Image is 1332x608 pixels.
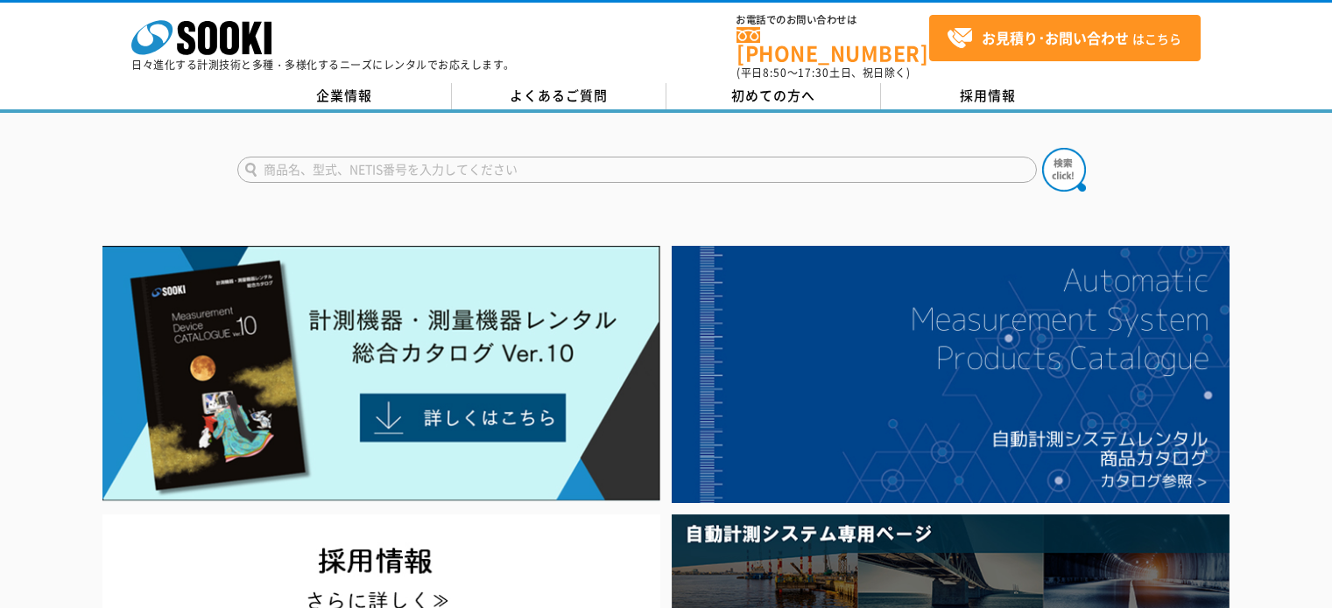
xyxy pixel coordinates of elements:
[881,83,1096,109] a: 採用情報
[672,246,1230,503] img: 自動計測システムカタログ
[666,83,881,109] a: 初めての方へ
[736,27,929,63] a: [PHONE_NUMBER]
[237,157,1037,183] input: 商品名、型式、NETIS番号を入力してください
[452,83,666,109] a: よくあるご質問
[736,65,910,80] span: (平日 ～ 土日、祝日除く)
[237,83,452,109] a: 企業情報
[763,65,787,80] span: 8:50
[947,25,1181,52] span: はこちら
[736,15,929,25] span: お電話でのお問い合わせは
[731,86,815,105] span: 初めての方へ
[982,27,1129,48] strong: お見積り･お問い合わせ
[131,59,515,70] p: 日々進化する計測技術と多種・多様化するニーズにレンタルでお応えします。
[102,246,660,501] img: Catalog Ver10
[798,65,829,80] span: 17:30
[1042,148,1086,192] img: btn_search.png
[929,15,1201,61] a: お見積り･お問い合わせはこちら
